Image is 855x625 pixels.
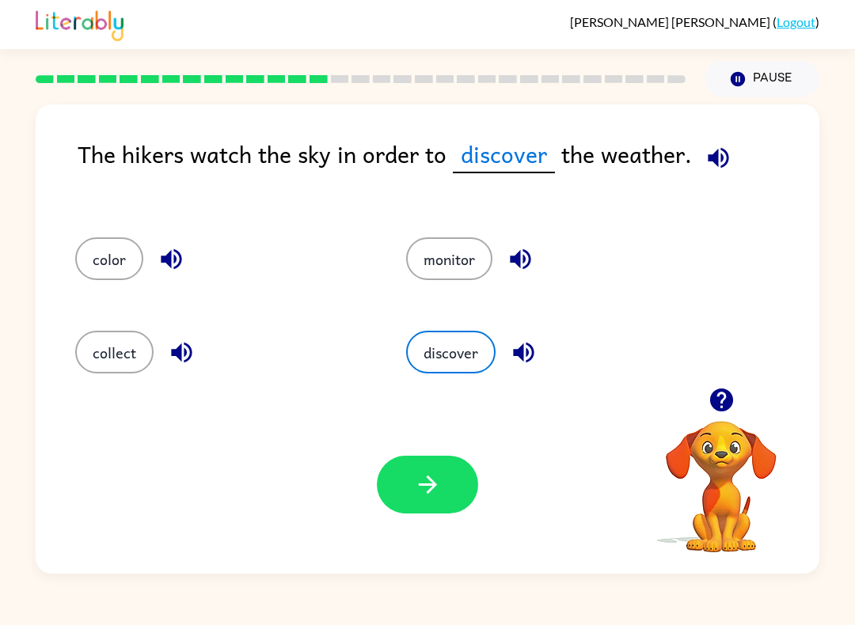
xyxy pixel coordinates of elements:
span: [PERSON_NAME] [PERSON_NAME] [570,14,773,29]
img: Literably [36,6,123,41]
button: discover [406,331,496,373]
button: monitor [406,237,492,280]
button: color [75,237,143,280]
button: Pause [705,61,819,97]
video: Your browser must support playing .mp4 files to use Literably. Please try using another browser. [642,396,800,555]
button: collect [75,331,154,373]
a: Logout [777,14,815,29]
div: ( ) [570,14,819,29]
div: The hikers watch the sky in order to the weather. [78,136,819,206]
span: discover [453,136,555,173]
